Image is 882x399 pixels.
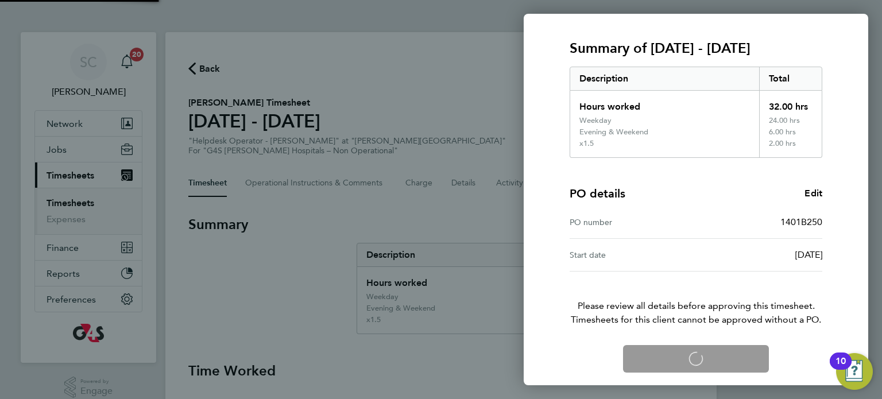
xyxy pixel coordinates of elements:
[759,67,822,90] div: Total
[835,361,846,376] div: 10
[780,216,822,227] span: 1401B250
[759,91,822,116] div: 32.00 hrs
[579,127,648,137] div: Evening & Weekend
[759,116,822,127] div: 24.00 hrs
[570,67,759,90] div: Description
[570,91,759,116] div: Hours worked
[804,188,822,199] span: Edit
[570,215,696,229] div: PO number
[579,116,612,125] div: Weekday
[570,39,822,57] h3: Summary of [DATE] - [DATE]
[579,139,594,148] div: x1.5
[759,127,822,139] div: 6.00 hrs
[570,185,625,202] h4: PO details
[804,187,822,200] a: Edit
[570,248,696,262] div: Start date
[556,272,836,327] p: Please review all details before approving this timesheet.
[696,248,822,262] div: [DATE]
[759,139,822,157] div: 2.00 hrs
[570,67,822,158] div: Summary of 25 - 31 Aug 2025
[836,353,873,390] button: Open Resource Center, 10 new notifications
[556,313,836,327] span: Timesheets for this client cannot be approved without a PO.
